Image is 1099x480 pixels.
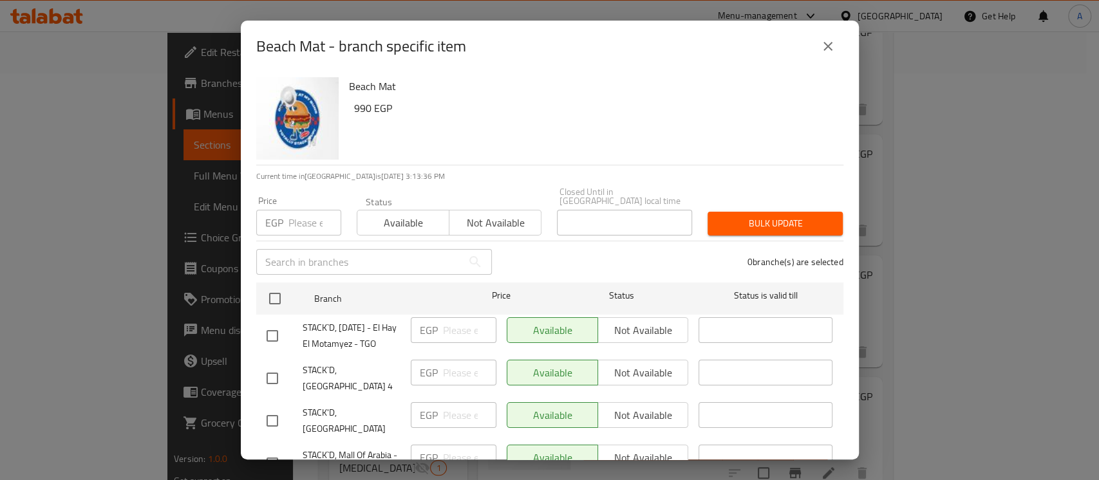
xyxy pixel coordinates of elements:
input: Please enter price [443,317,496,343]
button: Bulk update [708,212,843,235]
h6: Beach Mat [349,77,833,95]
button: Not available [449,210,541,235]
h2: Beach Mat - branch specific item [256,36,466,57]
span: STACK`D, Mall Of Arabia - TMP [303,447,400,479]
p: EGP [420,365,438,380]
p: EGP [420,322,438,338]
span: STACK`D, [GEOGRAPHIC_DATA] 4 [303,362,400,394]
span: Status is valid till [699,288,832,304]
span: Price [458,288,544,304]
span: Available [362,214,444,232]
span: STACK`D, [DATE] - El Hay El Motamyez - TGO [303,320,400,352]
button: Available [357,210,449,235]
span: Not available [455,214,536,232]
h6: 990 EGP [354,99,833,117]
input: Please enter price [443,360,496,385]
span: Bulk update [718,216,832,232]
p: Current time in [GEOGRAPHIC_DATA] is [DATE] 3:13:36 PM [256,171,843,182]
p: EGP [420,450,438,465]
p: EGP [420,407,438,423]
span: STACK'D, [GEOGRAPHIC_DATA] [303,405,400,437]
img: Beach Mat [256,77,339,160]
input: Please enter price [443,402,496,428]
button: close [813,31,843,62]
span: Status [554,288,688,304]
input: Please enter price [288,210,341,235]
input: Search in branches [256,249,462,275]
input: Please enter price [443,445,496,470]
p: 0 branche(s) are selected [747,255,843,268]
span: Branch [314,291,448,307]
p: EGP [265,215,283,230]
